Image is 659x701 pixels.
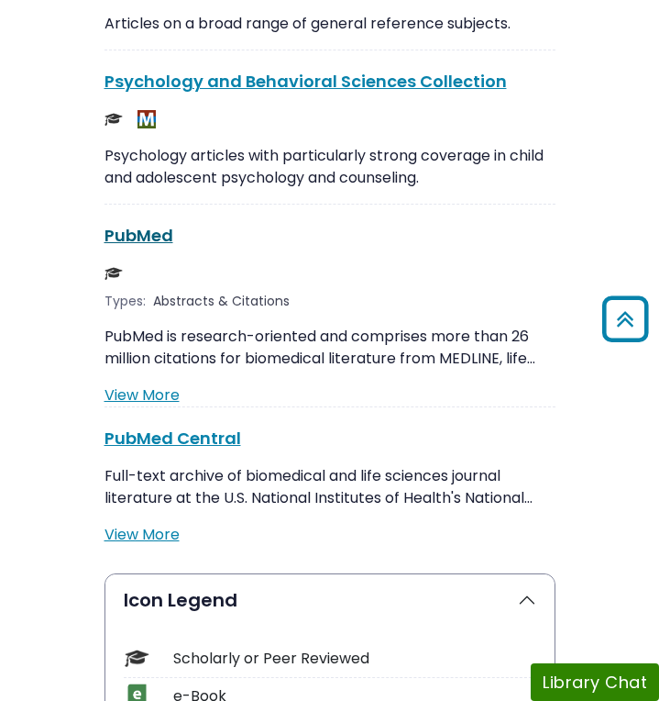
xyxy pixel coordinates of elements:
div: Abstracts & Citations [153,292,293,311]
a: PubMed Central [104,427,241,450]
img: Scholarly or Peer Reviewed [104,264,123,283]
a: Back to Top [596,305,654,335]
a: Psychology and Behavioral Sciences Collection [104,70,507,93]
div: Scholarly or Peer Reviewed [173,648,536,670]
img: Icon Scholarly or Peer Reviewed [125,646,149,671]
span: Types: [104,292,146,311]
img: MeL (Michigan electronic Library) [137,110,156,128]
p: Full-text archive of biomedical and life sciences journal literature at the U.S. National Institu... [104,465,555,509]
p: PubMed is research-oriented and comprises more than 26 million citations for biomedical literatur... [104,326,555,370]
a: View More [104,384,180,406]
button: Icon Legend [105,574,555,626]
p: Psychology articles with particularly strong coverage in child and adolescent psychology and coun... [104,145,555,189]
a: View More [104,524,180,545]
p: Articles on a broad range of general reference subjects. [104,13,555,35]
button: Library Chat [531,663,659,701]
img: Scholarly or Peer Reviewed [104,110,123,128]
a: PubMed [104,224,173,247]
